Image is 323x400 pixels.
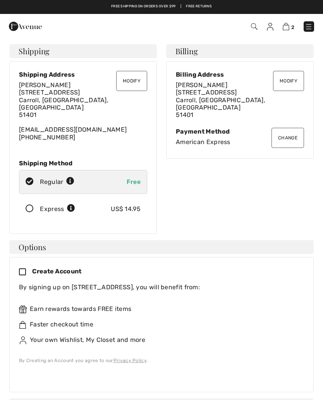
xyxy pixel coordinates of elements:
[267,23,273,31] img: My Info
[271,128,304,148] button: Change
[113,358,146,363] a: Privacy Policy
[19,71,147,78] div: Shipping Address
[116,71,147,91] button: Modify
[283,22,294,31] a: 2
[19,306,27,313] img: rewards.svg
[176,71,304,78] div: Billing Address
[9,22,42,29] a: 1ère Avenue
[127,178,141,185] span: Free
[251,23,258,30] img: Search
[175,47,198,55] span: Billing
[180,4,181,9] span: |
[305,23,313,31] img: Menu
[40,177,74,187] div: Regular
[9,240,314,254] h4: Options
[176,138,304,146] div: American Express
[32,268,81,275] span: Create Account
[19,335,298,345] div: Your own Wishlist, My Closet and more
[19,81,70,89] span: [PERSON_NAME]
[19,304,298,314] div: Earn rewards towards FREE items
[19,47,50,55] span: Shipping
[19,160,147,167] div: Shipping Method
[19,320,298,329] div: Faster checkout time
[9,19,42,34] img: 1ère Avenue
[176,128,304,135] div: Payment Method
[273,71,304,91] button: Modify
[19,336,27,344] img: ownWishlist.svg
[186,4,212,9] a: Free Returns
[176,89,265,118] span: [STREET_ADDRESS] Carroll, [GEOGRAPHIC_DATA], [GEOGRAPHIC_DATA] 51401
[19,89,108,118] span: [STREET_ADDRESS] Carroll, [GEOGRAPHIC_DATA], [GEOGRAPHIC_DATA] 51401
[19,321,27,329] img: faster.svg
[176,81,227,89] span: [PERSON_NAME]
[19,81,147,141] div: [EMAIL_ADDRESS][DOMAIN_NAME] [PHONE_NUMBER]
[40,204,75,214] div: Express
[111,4,176,9] a: Free shipping on orders over $99
[283,23,289,30] img: Shopping Bag
[291,24,294,30] span: 2
[111,204,141,214] div: US$ 14.95
[19,283,298,292] div: By signing up on [STREET_ADDRESS], you will benefit from:
[19,357,298,364] div: By Creating an Account you agree to our .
